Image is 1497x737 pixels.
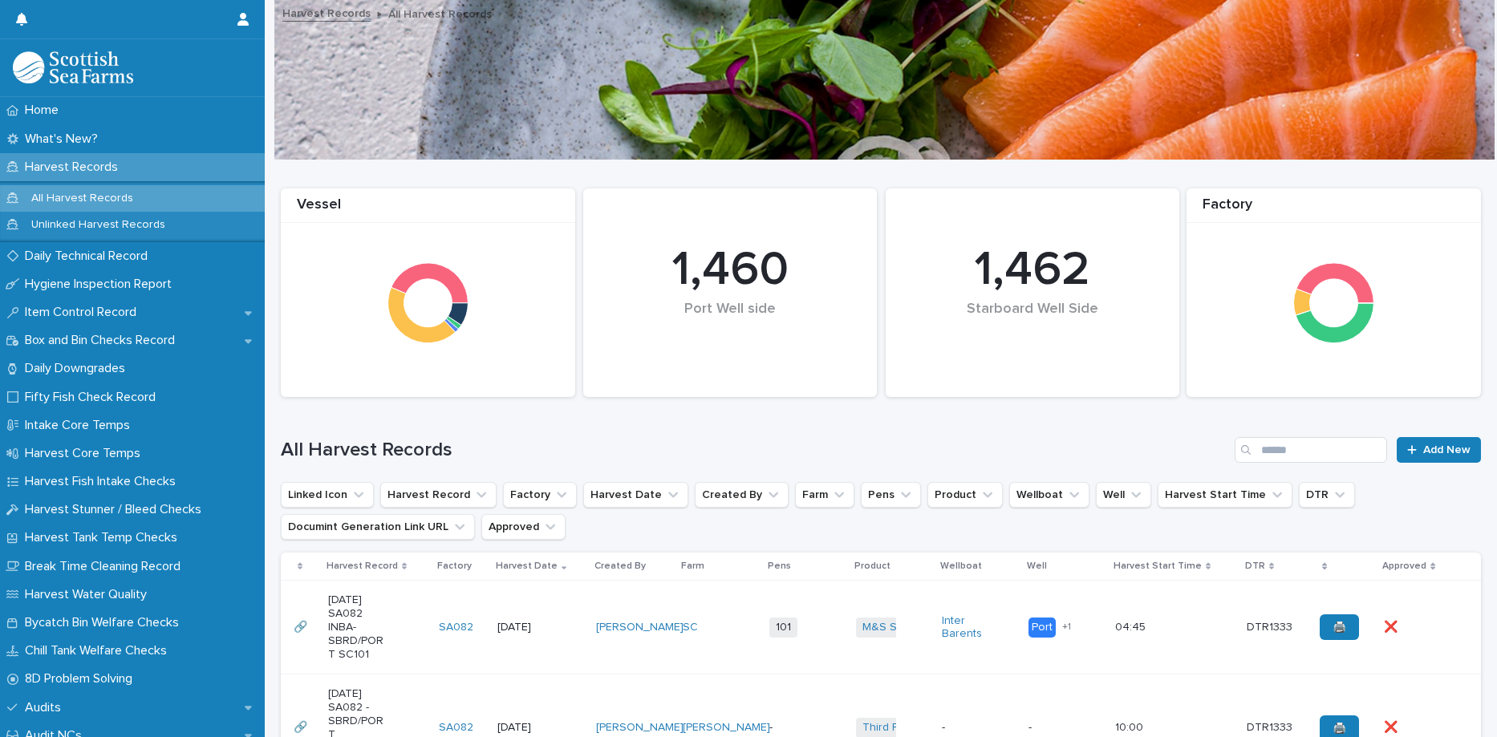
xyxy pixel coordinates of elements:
[18,446,153,461] p: Harvest Core Temps
[18,559,193,574] p: Break Time Cleaning Record
[862,621,923,634] a: M&S Select
[282,3,371,22] a: Harvest Records
[294,718,310,735] p: 🔗
[18,643,180,658] p: Chill Tank Welfare Checks
[1333,622,1346,633] span: 🖨️
[18,277,185,292] p: Hygiene Inspection Report
[795,482,854,508] button: Farm
[481,514,566,540] button: Approved
[18,671,145,686] p: 8D Problem Solving
[18,615,192,630] p: Bycatch Bin Welfare Checks
[942,721,999,735] p: -
[768,557,791,575] p: Pens
[497,621,554,634] p: [DATE]
[18,160,131,175] p: Harvest Records
[18,218,178,232] p: Unlinked Harvest Records
[769,721,826,735] p: -
[1115,718,1146,735] p: 10:00
[1384,618,1401,634] p: ❌
[769,618,797,638] span: 101
[13,51,133,83] img: mMrefqRFQpe26GRNOUkG
[940,557,982,575] p: Wellboat
[18,418,143,433] p: Intake Core Temps
[683,621,698,634] a: SC
[1062,622,1071,632] span: + 1
[861,482,921,508] button: Pens
[18,361,138,376] p: Daily Downgrades
[18,305,149,320] p: Item Control Record
[1299,482,1355,508] button: DTR
[281,514,475,540] button: Documint Generation Link URL
[496,557,558,575] p: Harvest Date
[1423,444,1471,456] span: Add New
[281,439,1228,462] h1: All Harvest Records
[281,482,374,508] button: Linked Icon
[503,482,577,508] button: Factory
[18,587,160,602] p: Harvest Water Quality
[1320,614,1359,640] a: 🖨️
[1028,721,1085,735] p: -
[18,333,188,348] p: Box and Bin Checks Record
[18,132,111,147] p: What's New?
[380,482,497,508] button: Harvest Record
[1397,437,1481,463] a: Add New
[854,557,890,575] p: Product
[327,557,398,575] p: Harvest Record
[695,482,789,508] button: Created By
[1382,557,1426,575] p: Approved
[942,614,999,642] a: Inter Barents
[18,103,71,118] p: Home
[1028,618,1056,638] div: Port
[1247,718,1296,735] p: DTR1333
[1333,723,1346,734] span: 🖨️
[497,721,554,735] p: [DATE]
[388,4,492,22] p: All Harvest Records
[1235,437,1387,463] input: Search
[1245,557,1265,575] p: DTR
[611,241,850,299] div: 1,460
[18,390,168,405] p: Fifty Fish Check Record
[328,593,385,661] p: [DATE] SA082 INBA-SBRD/PORT SC101
[681,557,704,575] p: Farm
[18,530,190,545] p: Harvest Tank Temp Checks
[927,482,1003,508] button: Product
[913,301,1153,351] div: Starboard Well Side
[281,581,1481,674] tr: 🔗🔗 [DATE] SA082 INBA-SBRD/PORT SC101SA082 [DATE][PERSON_NAME] SC 101M&S Select Inter Barents Port...
[1009,482,1089,508] button: Wellboat
[18,249,160,264] p: Daily Technical Record
[18,192,146,205] p: All Harvest Records
[294,618,310,634] p: 🔗
[913,241,1153,299] div: 1,462
[18,474,189,489] p: Harvest Fish Intake Checks
[596,721,684,735] a: [PERSON_NAME]
[437,557,472,575] p: Factory
[1384,718,1401,735] p: ❌
[583,482,688,508] button: Harvest Date
[611,301,850,351] div: Port Well side
[862,721,959,735] a: Third Party Salmon
[439,621,473,634] a: SA082
[1247,618,1296,634] p: DTR1333
[1158,482,1292,508] button: Harvest Start Time
[1115,618,1149,634] p: 04:45
[18,700,74,715] p: Audits
[1096,482,1151,508] button: Well
[1187,196,1481,223] div: Factory
[596,621,684,634] a: [PERSON_NAME]
[1114,557,1202,575] p: Harvest Start Time
[594,557,646,575] p: Created By
[439,721,473,735] a: SA082
[1027,557,1047,575] p: Well
[683,721,770,735] a: [PERSON_NAME]
[281,196,575,223] div: Vessel
[18,502,214,517] p: Harvest Stunner / Bleed Checks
